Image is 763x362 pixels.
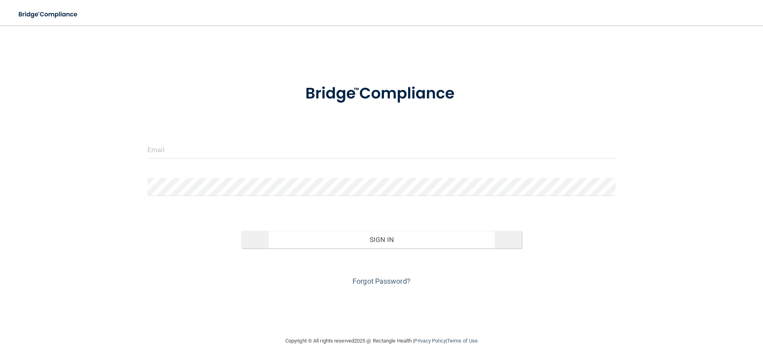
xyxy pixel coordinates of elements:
[236,328,527,354] div: Copyright © All rights reserved 2025 @ Rectangle Health | |
[414,338,445,344] a: Privacy Policy
[147,141,616,159] input: Email
[241,231,522,248] button: Sign In
[289,73,474,114] img: bridge_compliance_login_screen.278c3ca4.svg
[352,277,411,285] a: Forgot Password?
[12,6,85,23] img: bridge_compliance_login_screen.278c3ca4.svg
[447,338,478,344] a: Terms of Use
